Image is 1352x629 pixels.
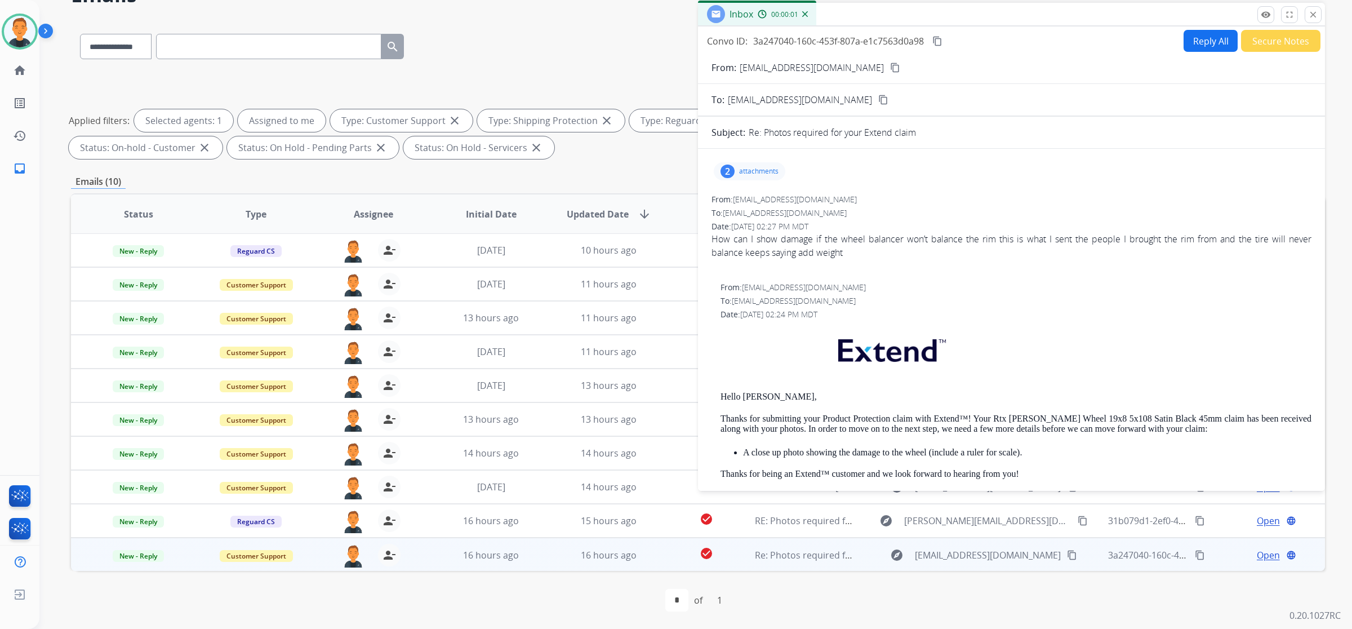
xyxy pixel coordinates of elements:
[342,510,364,533] img: agent-avatar
[220,550,293,562] span: Customer Support
[342,239,364,263] img: agent-avatar
[1067,550,1077,560] mat-icon: content_copy
[742,282,866,293] span: [EMAIL_ADDRESS][DOMAIN_NAME]
[69,136,223,159] div: Status: On-hold - Customer
[581,312,637,324] span: 11 hours ago
[721,392,1311,402] p: Hello [PERSON_NAME],
[721,469,1311,479] p: Thanks for being an Extend™ customer and we look forward to hearing from you!
[383,311,396,325] mat-icon: person_remove
[383,548,396,562] mat-icon: person_remove
[220,380,293,392] span: Customer Support
[730,8,753,20] span: Inbox
[113,550,164,562] span: New - Reply
[227,136,399,159] div: Status: On Hold - Pending Parts
[700,512,713,526] mat-icon: check_circle
[740,61,884,74] p: [EMAIL_ADDRESS][DOMAIN_NAME]
[463,312,519,324] span: 13 hours ago
[890,548,904,562] mat-icon: explore
[581,345,637,358] span: 11 hours ago
[463,413,519,426] span: 13 hours ago
[342,544,364,568] img: agent-avatar
[629,109,741,132] div: Type: Reguard CS
[1308,10,1318,20] mat-icon: close
[198,141,211,154] mat-icon: close
[728,93,872,107] span: [EMAIL_ADDRESS][DOMAIN_NAME]
[230,245,282,257] span: Reguard CS
[134,109,233,132] div: Selected agents: 1
[342,340,364,364] img: agent-avatar
[1108,515,1278,527] span: 31b079d1-2ef0-47c0-be27-1a5f1e935788
[354,207,393,221] span: Assignee
[113,516,164,528] span: New - Reply
[581,481,637,493] span: 14 hours ago
[771,10,798,19] span: 00:00:01
[711,194,1311,205] div: From:
[124,207,153,221] span: Status
[342,476,364,499] img: agent-avatar
[220,279,293,291] span: Customer Support
[342,374,364,398] img: agent-avatar
[113,448,164,460] span: New - Reply
[386,40,399,54] mat-icon: search
[879,514,893,528] mat-icon: explore
[530,141,543,154] mat-icon: close
[448,114,461,127] mat-icon: close
[581,549,637,561] span: 16 hours ago
[567,207,629,221] span: Updated Date
[711,207,1311,219] div: To:
[4,16,35,47] img: avatar
[383,413,396,426] mat-icon: person_remove
[113,414,164,426] span: New - Reply
[708,589,731,612] div: 1
[755,549,933,561] span: Re: Photos required for your Extend claim
[330,109,473,132] div: Type: Customer Support
[230,516,282,528] span: Reguard CS
[721,282,1311,293] div: From:
[466,207,517,221] span: Initial Date
[1286,516,1296,526] mat-icon: language
[1284,10,1295,20] mat-icon: fullscreen
[383,480,396,494] mat-icon: person_remove
[383,379,396,392] mat-icon: person_remove
[711,126,745,139] p: Subject:
[700,547,713,560] mat-icon: check_circle
[342,307,364,330] img: agent-avatar
[477,109,625,132] div: Type: Shipping Protection
[731,221,808,232] span: [DATE] 02:27 PM MDT
[13,96,26,110] mat-icon: list_alt
[383,446,396,460] mat-icon: person_remove
[753,35,924,47] span: 3a247040-160c-453f-807a-e1c7563d0a98
[740,309,817,320] span: [DATE] 02:24 PM MDT
[246,207,266,221] span: Type
[477,345,505,358] span: [DATE]
[711,232,1311,259] div: How can I show damage if the wheel balancer won’t balance the rim this is what I sent the people ...
[1257,548,1280,562] span: Open
[71,175,126,189] p: Emails (10)
[1195,550,1205,560] mat-icon: content_copy
[904,514,1071,528] span: [PERSON_NAME][EMAIL_ADDRESS][DOMAIN_NAME]
[1184,30,1238,52] button: Reply All
[477,278,505,290] span: [DATE]
[732,295,856,306] span: [EMAIL_ADDRESS][DOMAIN_NAME]
[1257,514,1280,528] span: Open
[739,167,779,176] p: attachments
[721,309,1311,320] div: Date:
[374,141,388,154] mat-icon: close
[581,278,637,290] span: 11 hours ago
[342,408,364,432] img: agent-avatar
[477,379,505,392] span: [DATE]
[13,162,26,175] mat-icon: inbox
[694,593,702,607] div: of
[113,347,164,358] span: New - Reply
[238,109,326,132] div: Assigned to me
[743,448,1311,458] p: A close up photo showing the damage to the wheel (include a ruler for scale).
[342,273,364,296] img: agent-avatar
[581,413,637,426] span: 13 hours ago
[1078,516,1088,526] mat-icon: content_copy
[463,549,519,561] span: 16 hours ago
[113,482,164,494] span: New - Reply
[581,379,637,392] span: 13 hours ago
[463,447,519,459] span: 14 hours ago
[711,221,1311,232] div: Date:
[220,448,293,460] span: Customer Support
